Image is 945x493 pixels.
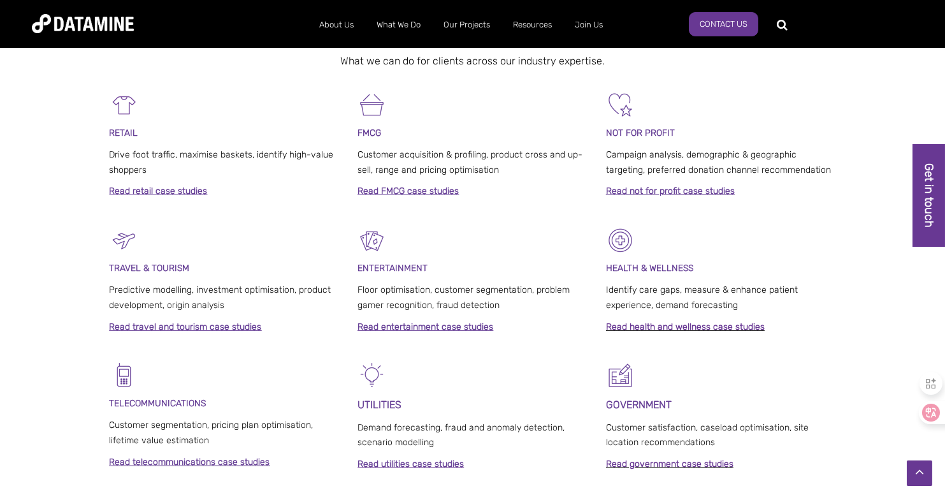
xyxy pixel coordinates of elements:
[357,422,565,448] span: Demand forecasting, fraud and anomaly detection, scenario modelling
[606,459,733,469] a: Read government case studies
[357,263,428,274] span: ENTERTAINMENT
[606,128,675,138] span: NOT FOR PROFIT
[357,186,459,196] a: Read FMCG case studies
[110,398,206,409] span: TELECOMMUNICATIONS
[606,399,672,411] strong: GOVERNMENT
[501,8,563,41] a: Resources
[606,91,635,119] img: Not For Profit
[308,8,365,41] a: About Us
[340,55,605,67] span: What we can do for clients across our industry expertise.
[110,321,262,332] a: Read travel and tourism case studies
[606,186,735,196] a: Read not for profit case studies
[110,226,138,254] img: Travel & Tourism
[110,186,208,196] a: Read retail case studies
[110,420,314,446] span: Customer segmentation, pricing plan optimisation, lifetime value estimation
[606,226,635,254] img: Healthcare
[357,321,493,332] a: Read entertainment case studies
[357,226,386,254] img: Entertainment
[110,284,331,311] span: Predictive modelling, investment optimisation, product development, origin analysis
[110,128,138,138] span: RETAIL
[357,149,582,175] span: Customer acquisition & profiling, product cross and up-sell, range and pricing optimisation
[606,361,635,390] img: Government
[110,457,270,467] a: Read telecommunications case studies
[110,263,190,274] span: TRAVEL & TOURISM
[357,361,386,390] img: Energy
[365,8,432,41] a: What We Do
[689,12,758,36] a: Contact Us
[357,284,570,311] span: Floor optimisation, customer segmentation, problem gamer recognition, fraud detection
[606,321,765,332] a: Read health and wellness case studies
[357,91,386,119] img: FMCG
[110,91,138,119] img: Retail-1
[32,14,134,33] img: Datamine
[606,149,831,175] span: Campaign analysis, demographic & geographic targeting, preferred donation channel recommendation
[563,8,614,41] a: Join Us
[110,361,138,390] img: Telecomms
[357,459,464,469] a: Read utilities case studies
[432,8,501,41] a: Our Projects
[357,399,401,411] span: UTILITIES
[606,284,798,311] span: Identify care gaps, measure & enhance patient experience, demand forecasting
[606,422,809,448] span: Customer satisfaction, caseload optimisation, site location recommendations
[110,149,334,175] span: Drive foot traffic, maximise baskets, identify high-value shoppers
[606,263,693,274] strong: HEALTH & WELLNESS
[913,144,945,247] a: Get in touch
[357,128,381,138] span: FMCG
